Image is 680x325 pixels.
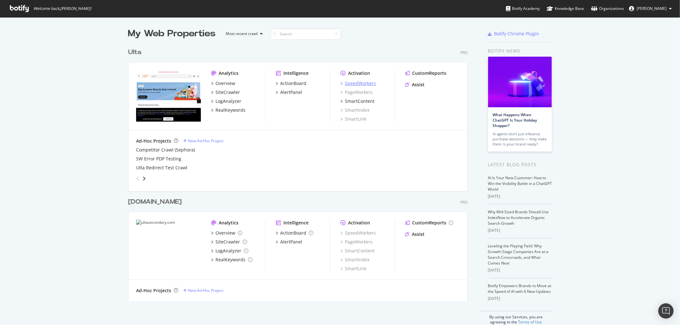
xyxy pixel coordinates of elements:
[211,239,247,245] a: SiteCrawler
[211,257,252,263] a: RealKeywords
[518,319,542,325] a: Terms of Use
[488,47,552,54] div: Botify news
[488,267,552,273] div: [DATE]
[340,265,366,272] a: SmartLink
[211,98,241,104] a: LogAnalyzer
[136,287,171,294] div: Ad-Hoc Projects
[183,288,223,293] a: New Ad-Hoc Project
[128,48,144,57] a: Ulta
[283,70,309,76] div: Intelligence
[280,239,302,245] div: AlertPanel
[221,29,266,39] button: Most recent crawl
[280,89,302,95] div: AlertPanel
[136,138,171,144] div: Ad-Hoc Projects
[494,31,539,37] div: Botify Chrome Plugin
[340,239,373,245] a: PageWorkers
[142,175,146,182] div: angle-right
[128,27,216,40] div: My Web Properties
[488,243,549,266] a: Leveling the Playing Field: Why Growth-Stage Companies Are at a Search Crossroads, and What Comes...
[480,311,552,325] div: By using our Services, you are agreeing to the
[280,230,306,236] div: ActionBoard
[216,107,245,113] div: RealKeywords
[488,175,552,192] a: AI Is Your New Customer: How to Win the Visibility Battle in a ChatGPT World
[637,6,667,11] span: Dan Sgammato
[488,228,552,233] div: [DATE]
[188,138,223,144] div: New Ad-Hoc Project
[136,220,201,272] img: ultasecondary.com
[348,70,370,76] div: Activation
[276,80,306,87] a: ActionBoard
[271,28,341,39] input: Search
[136,156,181,162] a: SW Error PDP Testing
[405,220,453,226] a: CustomReports
[547,5,584,12] div: Knowledge Base
[280,80,306,87] div: ActionBoard
[412,81,425,88] div: Assist
[128,40,473,301] div: grid
[216,257,245,263] div: RealKeywords
[488,296,552,301] div: [DATE]
[405,70,446,76] a: CustomReports
[211,89,240,95] a: SiteCrawler
[488,57,552,107] img: What Happens When ChatGPT Is Your Holiday Shopper?
[460,50,468,55] div: Pro
[216,80,235,87] div: Overview
[211,248,248,254] a: LogAnalyzer
[33,6,91,11] span: Welcome back, [PERSON_NAME] !
[488,283,552,294] a: Botify Empowers Brands to Move at the Speed of AI with 6 New Updates
[488,194,552,199] div: [DATE]
[128,48,142,57] div: Ulta
[340,257,369,263] a: SmartIndex
[136,70,201,122] img: www.ulta.com
[219,220,238,226] div: Analytics
[412,231,425,237] div: Assist
[340,98,375,104] a: SmartContent
[134,173,142,184] div: angle-left
[488,209,549,226] a: Why Mid-Sized Brands Should Use IndexNow to Accelerate Organic Search Growth
[345,80,376,87] div: SpeedWorkers
[216,239,240,245] div: SiteCrawler
[216,89,240,95] div: SiteCrawler
[136,147,195,153] a: Competitor Crawl (Sephora)
[658,303,674,319] div: Open Intercom Messenger
[348,220,370,226] div: Activation
[624,4,677,14] button: [PERSON_NAME]
[340,116,366,122] a: SmartLink
[405,81,425,88] a: Assist
[340,80,376,87] a: SpeedWorkers
[460,200,468,205] div: Pro
[188,288,223,293] div: New Ad-Hoc Project
[488,31,539,37] a: Botify Chrome Plugin
[226,32,258,36] div: Most recent crawl
[405,231,425,237] a: Assist
[345,98,375,104] div: SmartContent
[493,131,547,147] div: AI agents don’t just influence purchase decisions — they make them. Is your brand ready?
[216,98,241,104] div: LogAnalyzer
[216,248,241,254] div: LogAnalyzer
[412,70,446,76] div: CustomReports
[276,230,313,236] a: ActionBoard
[412,220,446,226] div: CustomReports
[219,70,238,76] div: Analytics
[276,239,302,245] a: AlertPanel
[488,161,552,168] div: Latest Blog Posts
[340,89,373,95] a: PageWorkers
[211,230,242,236] a: Overview
[211,80,235,87] a: Overview
[276,89,302,95] a: AlertPanel
[136,165,187,171] a: Ulta Redirect Test Crawl
[340,248,375,254] a: SmartContent
[340,230,376,236] a: SpeedWorkers
[216,230,235,236] div: Overview
[183,138,223,144] a: New Ad-Hoc Project
[591,5,624,12] div: Organizations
